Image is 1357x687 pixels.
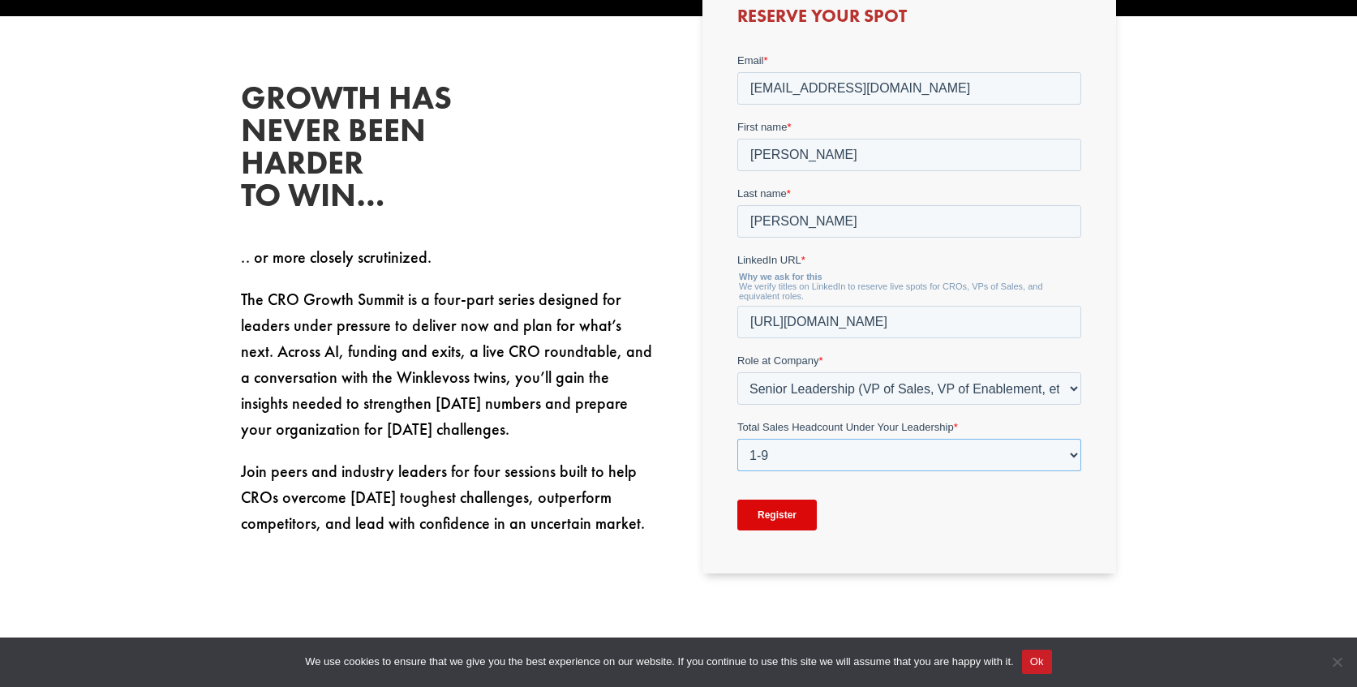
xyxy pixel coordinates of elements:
[305,654,1013,670] span: We use cookies to ensure that we give you the best experience on our website. If you continue to ...
[737,7,1081,33] h3: Reserve Your Spot
[737,53,1081,547] iframe: Form 0
[241,461,645,534] span: Join peers and industry leaders for four sessions built to help CROs overcome [DATE] toughest cha...
[1329,654,1345,670] span: No
[241,247,432,268] span: .. or more closely scrutinized.
[1022,650,1052,674] button: Ok
[241,289,652,440] span: The CRO Growth Summit is a four-part series designed for leaders under pressure to deliver now an...
[241,82,484,220] h2: Growth has never been harder to win…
